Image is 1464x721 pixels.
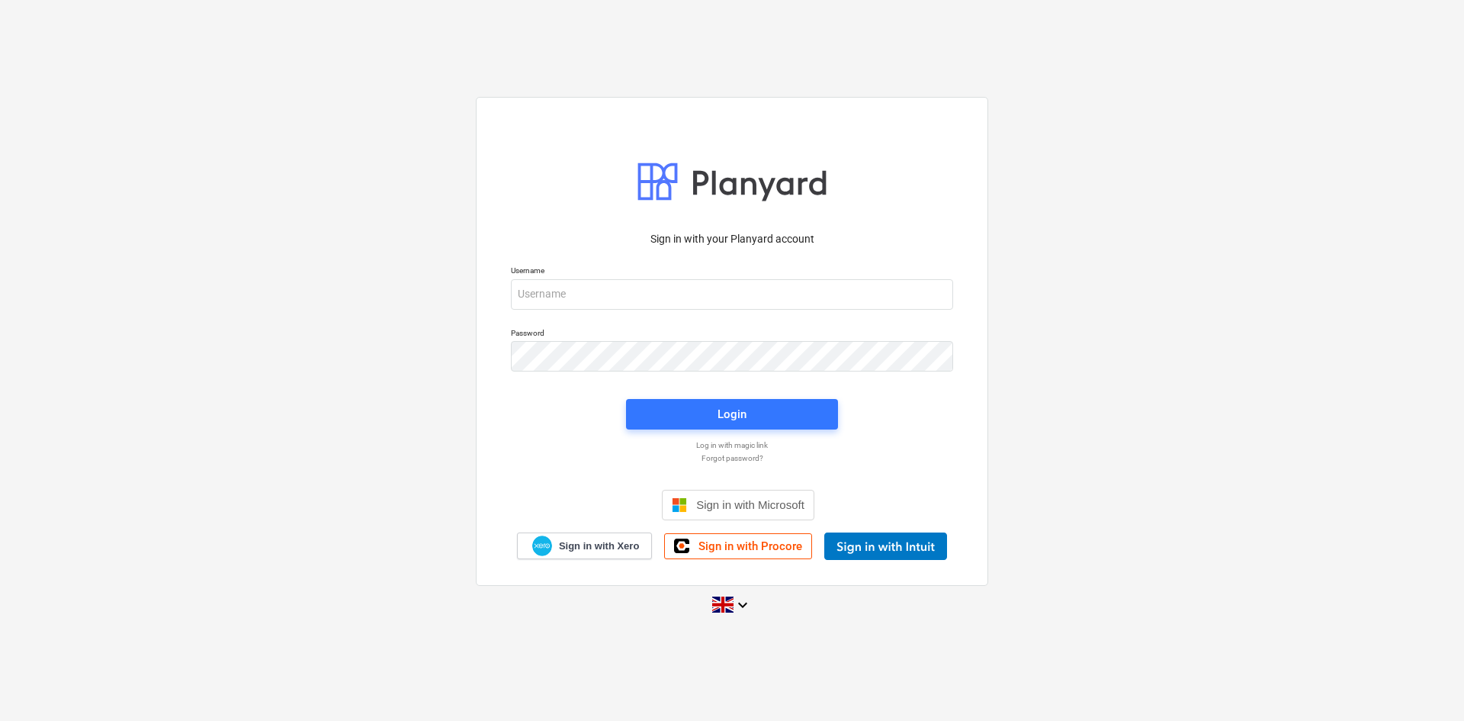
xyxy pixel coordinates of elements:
[698,539,802,553] span: Sign in with Procore
[672,497,687,513] img: Microsoft logo
[503,440,961,450] a: Log in with magic link
[696,498,804,511] span: Sign in with Microsoft
[503,453,961,463] a: Forgot password?
[718,404,746,424] div: Login
[511,266,953,278] p: Username
[626,399,838,430] button: Login
[511,231,953,247] p: Sign in with your Planyard account
[532,536,552,556] img: Xero logo
[664,533,812,559] a: Sign in with Procore
[517,533,653,559] a: Sign in with Xero
[511,328,953,341] p: Password
[734,596,752,614] i: keyboard_arrow_down
[511,279,953,310] input: Username
[559,539,639,553] span: Sign in with Xero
